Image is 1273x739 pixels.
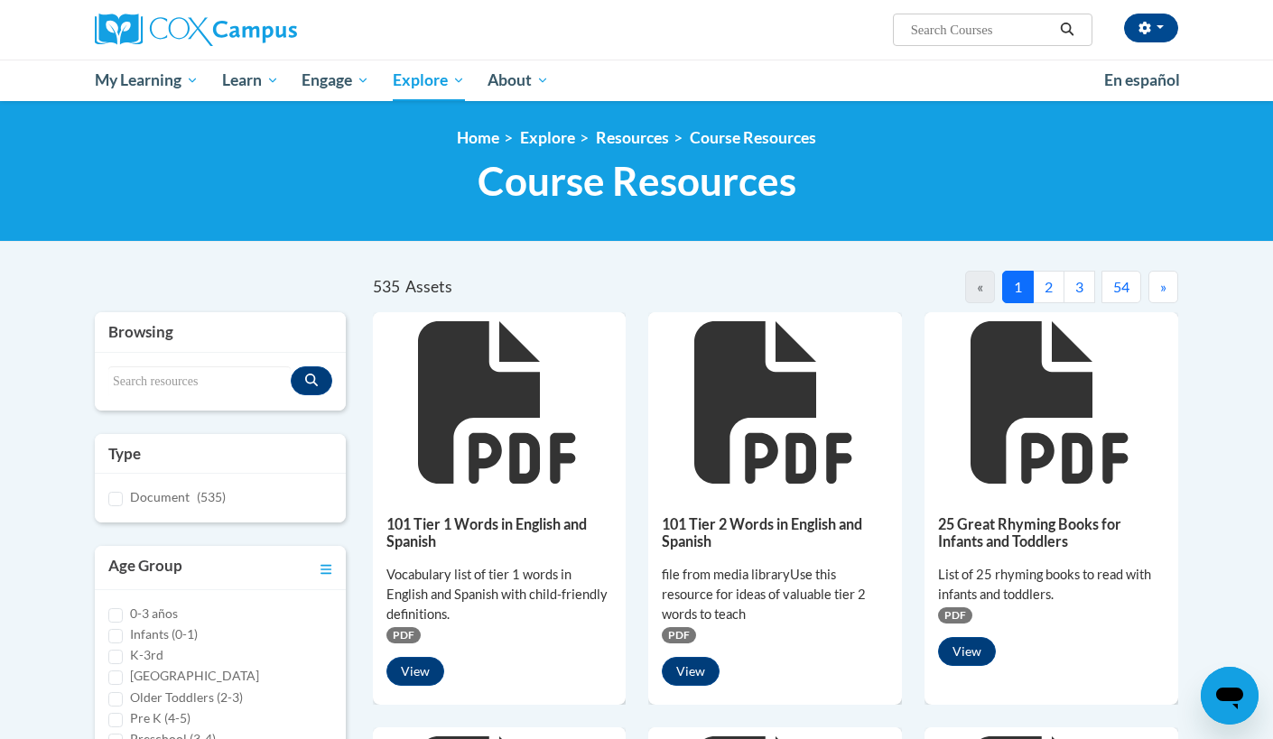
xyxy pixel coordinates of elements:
[1148,271,1178,303] button: Next
[68,60,1205,101] div: Main menu
[1064,271,1095,303] button: 3
[1033,271,1064,303] button: 2
[197,489,226,504] span: (535)
[938,607,972,624] span: PDF
[1101,271,1141,303] button: 54
[130,666,259,686] label: [GEOGRAPHIC_DATA]
[83,60,210,101] a: My Learning
[95,69,199,91] span: My Learning
[1054,19,1081,41] button: Search
[938,637,996,666] button: View
[393,69,465,91] span: Explore
[520,128,575,147] a: Explore
[386,565,613,624] div: Vocabulary list of tier 1 words in English and Spanish with child-friendly definitions.
[477,60,562,101] a: About
[1104,70,1180,89] span: En español
[1124,14,1178,42] button: Account Settings
[222,69,279,91] span: Learn
[130,489,190,504] span: Document
[108,366,291,397] input: Search resources
[938,515,1165,550] h5: 25 Great Rhyming Books for Infants and Toddlers
[108,443,332,465] h3: Type
[381,60,477,101] a: Explore
[386,515,613,550] h5: 101 Tier 1 Words in English and Spanish
[909,19,1054,41] input: Search Courses
[95,14,438,46] a: Cox Campus
[130,624,198,644] label: Infants (0-1)
[1201,667,1259,725] iframe: Button to launch messaging window
[457,128,499,147] a: Home
[1160,278,1166,295] span: »
[1002,271,1034,303] button: 1
[302,69,369,91] span: Engage
[290,60,381,101] a: Engage
[1092,61,1192,99] a: En español
[662,657,720,686] button: View
[478,157,796,205] span: Course Resources
[130,645,163,665] label: K-3rd
[488,69,549,91] span: About
[130,604,178,624] label: 0-3 años
[662,515,888,550] h5: 101 Tier 2 Words in English and Spanish
[386,627,421,643] span: PDF
[130,688,243,707] label: Older Toddlers (2-3)
[596,128,669,147] a: Resources
[373,277,400,296] span: 535
[662,627,696,643] span: PDF
[108,321,332,343] h3: Browsing
[405,277,452,296] span: Assets
[662,565,888,624] div: file from media libraryUse this resource for ideas of valuable tier 2 words to teach
[95,14,297,46] img: Cox Campus
[690,128,816,147] a: Course Resources
[938,565,1165,605] div: List of 25 rhyming books to read with infants and toddlers.
[321,555,332,580] a: Toggle collapse
[291,366,332,395] button: Search resources
[108,555,182,580] h3: Age Group
[210,60,291,101] a: Learn
[776,271,1178,303] nav: Pagination Navigation
[386,657,444,686] button: View
[130,708,190,728] label: Pre K (4-5)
